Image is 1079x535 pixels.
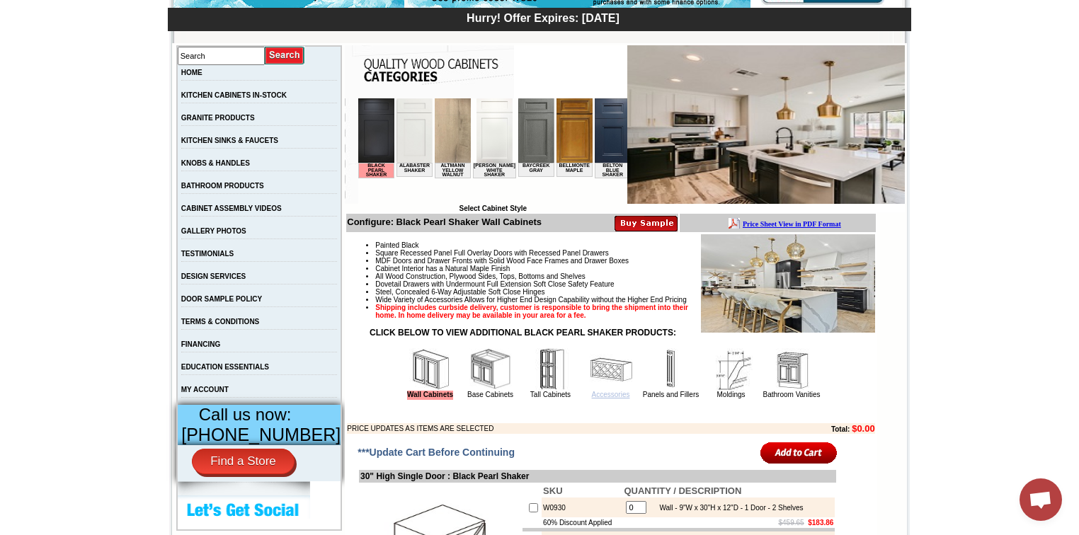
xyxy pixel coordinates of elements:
b: Select Cabinet Style [459,205,527,212]
s: $459.65 [779,519,804,527]
td: Belton Blue Shaker [236,64,273,80]
input: Submit [265,46,305,65]
span: Painted Black [375,241,418,249]
td: W0930 [542,497,622,517]
span: Square Recessed Panel Full Overlay Doors with Recessed Panel Drawers [375,249,609,257]
a: HOME [181,69,202,76]
b: Configure: Black Pearl Shaker Wall Cabinets [347,217,542,227]
b: Total: [831,425,850,433]
input: Add to Cart [760,441,838,464]
a: CABINET ASSEMBLY VIDEOS [181,205,282,212]
div: Wall - 9"W x 30"H x 12"D - 1 Door - 2 Shelves [652,504,803,512]
img: Bathroom Vanities [770,348,813,391]
a: BATHROOM PRODUCTS [181,182,264,190]
b: $183.86 [808,519,833,527]
td: PRICE UPDATES AS ITEMS ARE SELECTED [347,423,753,434]
b: Price Sheet View in PDF Format [16,6,115,13]
td: 60% Discount Applied [542,517,622,528]
strong: Shipping includes curbside delivery, customer is responsible to bring the shipment into their hom... [375,304,688,319]
a: FINANCING [181,340,221,348]
b: $0.00 [852,423,875,434]
img: Tall Cabinets [530,348,572,391]
strong: CLICK BELOW TO VIEW ADDITIONAL BLACK PEARL SHAKER PRODUCTS: [370,328,676,338]
span: [PHONE_NUMBER] [181,425,341,444]
span: All Wood Construction, Plywood Sides, Tops, Bottoms and Shelves [375,272,585,280]
img: Base Cabinets [469,348,512,391]
a: Accessories [592,391,630,398]
span: Call us now: [199,405,292,424]
a: Open chat [1020,478,1062,521]
span: MDF Doors and Drawer Fronts with Solid Wood Face Frames and Drawer Boxes [375,257,629,265]
a: Find a Store [192,449,295,474]
a: KITCHEN SINKS & FAUCETS [181,137,278,144]
a: EDUCATION ESSENTIALS [181,363,269,371]
a: Price Sheet View in PDF Format [16,2,115,14]
a: DOOR SAMPLE POLICY [181,295,262,303]
img: Panels and Fillers [650,348,692,391]
a: MY ACCOUNT [181,386,229,393]
span: Dovetail Drawers with Undermount Full Extension Soft Close Safety Feature [375,280,614,288]
img: Wall Cabinets [409,348,452,391]
a: GRANITE PRODUCTS [181,114,255,122]
b: SKU [543,485,562,496]
img: Moldings [710,348,753,391]
a: Tall Cabinets [530,391,571,398]
span: Cabinet Interior has a Natural Maple Finish [375,265,510,272]
img: Black Pearl Shaker [627,45,905,204]
a: Wall Cabinets [407,391,453,400]
span: ***Update Cart Before Continuing [358,447,515,458]
a: Panels and Fillers [643,391,699,398]
iframe: Browser incompatible [358,98,627,205]
a: Base Cabinets [467,391,513,398]
td: 30" High Single Door : Black Pearl Shaker [359,470,836,483]
a: Moldings [717,391,745,398]
a: DESIGN SERVICES [181,272,246,280]
img: pdf.png [2,4,13,15]
a: Bathroom Vanities [763,391,821,398]
b: QUANTITY / DESCRIPTION [624,485,741,496]
span: Steel, Concealed 6-Way Adjustable Soft Close Hinges [375,288,544,296]
img: Product Image [701,234,875,333]
a: KNOBS & HANDLES [181,159,250,167]
a: TESTIMONIALS [181,250,234,258]
a: GALLERY PHOTOS [181,227,246,235]
a: TERMS & CONDITIONS [181,318,260,326]
span: Wide Variety of Accessories Allows for Higher End Design Capability without the Higher End Pricing [375,296,686,304]
img: Accessories [590,348,632,391]
a: KITCHEN CABINETS IN-STOCK [181,91,287,99]
div: Hurry! Offer Expires: [DATE] [175,10,911,25]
